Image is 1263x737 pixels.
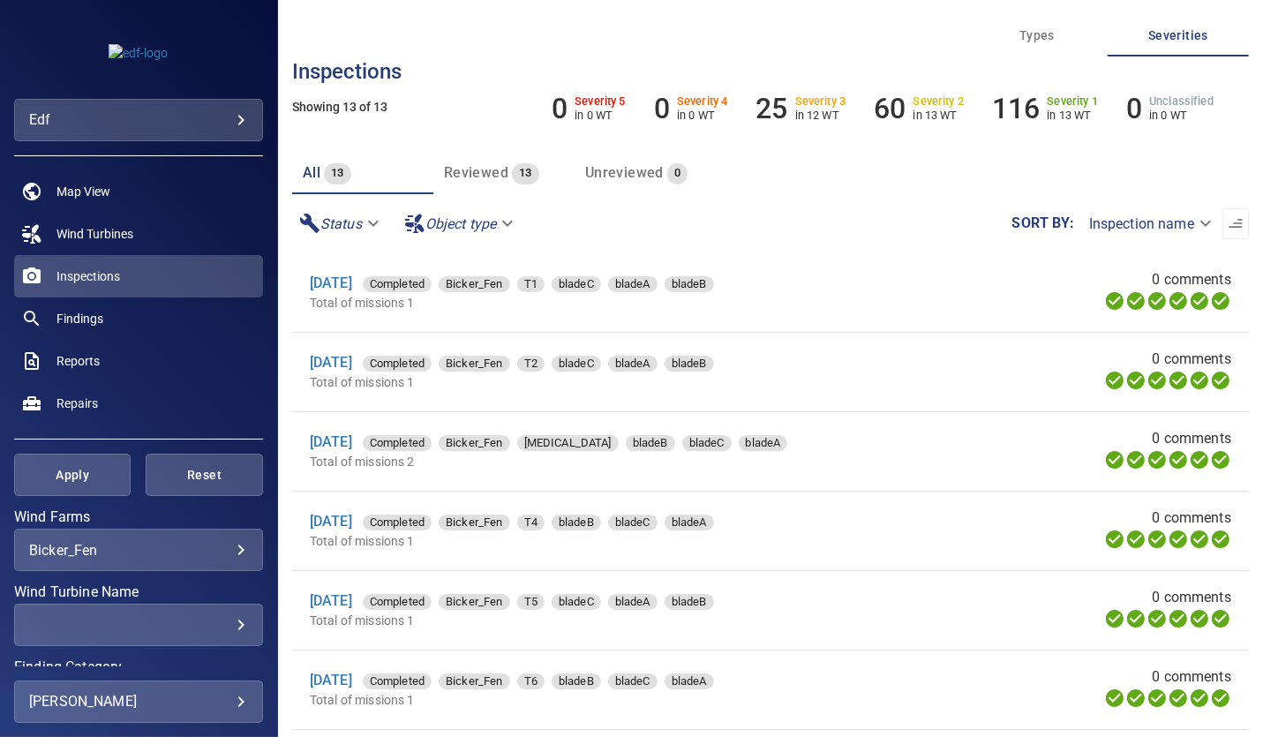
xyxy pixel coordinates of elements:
[439,673,510,689] div: Bicker_Fen
[654,92,670,125] h6: 0
[146,454,262,496] button: Reset
[1126,92,1214,125] li: Severity Unclassified
[1125,290,1146,312] svg: Data Formatted 100%
[439,276,510,292] div: Bicker_Fen
[1104,688,1125,709] svg: Uploading 100%
[1125,449,1146,470] svg: Data Formatted 100%
[1075,208,1222,239] div: Inspection name
[310,354,352,371] a: [DATE]
[56,225,133,243] span: Wind Turbines
[363,514,432,531] span: Completed
[517,515,545,530] div: T4
[303,164,320,181] span: All
[1149,109,1214,122] p: in 0 WT
[608,515,658,530] div: bladeC
[444,164,508,181] span: Reviewed
[795,95,846,108] h6: Severity 3
[552,92,626,125] li: Severity 5
[517,275,545,293] span: T1
[14,99,263,141] div: edf
[739,434,788,452] span: bladeA
[1210,370,1231,391] svg: Classification 100%
[1222,208,1249,239] button: Sort list from oldest to newest
[56,310,103,327] span: Findings
[1126,92,1142,125] h6: 0
[439,355,510,372] span: Bicker_Fen
[363,356,432,372] div: Completed
[552,355,601,372] span: bladeC
[977,25,1097,47] span: Types
[56,267,120,285] span: Inspections
[310,433,352,450] a: [DATE]
[608,275,658,293] span: bladeA
[320,215,362,232] em: Status
[363,673,432,690] span: Completed
[363,594,432,610] div: Completed
[14,382,263,425] a: repairs noActive
[292,101,1249,114] h5: Showing 13 of 13
[1104,290,1125,312] svg: Uploading 100%
[1168,370,1189,391] svg: ML Processing 100%
[795,109,846,122] p: in 12 WT
[14,340,263,382] a: reports noActive
[1210,529,1231,550] svg: Classification 100%
[665,673,714,689] div: bladeA
[552,356,601,372] div: bladeC
[517,276,545,292] div: T1
[665,356,714,372] div: bladeB
[14,454,131,496] button: Apply
[1168,529,1189,550] svg: ML Processing 100%
[1168,608,1189,629] svg: ML Processing 100%
[14,213,263,255] a: windturbines noActive
[992,92,1040,125] h6: 116
[29,106,248,134] div: edf
[608,673,658,690] span: bladeC
[310,672,352,688] a: [DATE]
[56,352,100,370] span: Reports
[1168,449,1189,470] svg: ML Processing 100%
[667,163,688,184] span: 0
[665,514,714,531] span: bladeA
[1152,587,1231,608] span: 0 comments
[29,542,248,559] div: Bicker_Fen
[439,356,510,372] div: Bicker_Fen
[682,435,732,451] div: bladeC
[14,510,263,524] label: Wind Farms
[1210,688,1231,709] svg: Classification 100%
[1125,370,1146,391] svg: Data Formatted 100%
[517,594,545,610] div: T5
[517,435,619,451] div: [MEDICAL_DATA]
[1152,269,1231,290] span: 0 comments
[14,585,263,599] label: Wind Turbine Name
[1104,370,1125,391] svg: Uploading 100%
[363,275,432,293] span: Completed
[552,593,601,611] span: bladeC
[1146,529,1168,550] svg: Selecting 100%
[363,593,432,611] span: Completed
[1210,290,1231,312] svg: Classification 100%
[992,92,1098,125] li: Severity 1
[512,163,539,184] span: 13
[310,274,352,291] a: [DATE]
[439,275,510,293] span: Bicker_Fen
[439,673,510,690] span: Bicker_Fen
[1146,608,1168,629] svg: Selecting 100%
[14,660,263,674] label: Finding Category
[1012,216,1075,230] label: Sort by :
[517,356,545,372] div: T2
[324,163,351,184] span: 13
[665,276,714,292] div: bladeB
[1048,95,1099,108] h6: Severity 1
[517,593,545,611] span: T5
[439,435,510,451] div: Bicker_Fen
[517,355,545,372] span: T2
[56,395,98,412] span: Repairs
[552,92,568,125] h6: 0
[29,688,248,716] div: [PERSON_NAME]
[1210,608,1231,629] svg: Classification 100%
[608,276,658,292] div: bladeA
[913,95,965,108] h6: Severity 2
[1152,666,1231,688] span: 0 comments
[439,594,510,610] div: Bicker_Fen
[14,255,263,297] a: inspections active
